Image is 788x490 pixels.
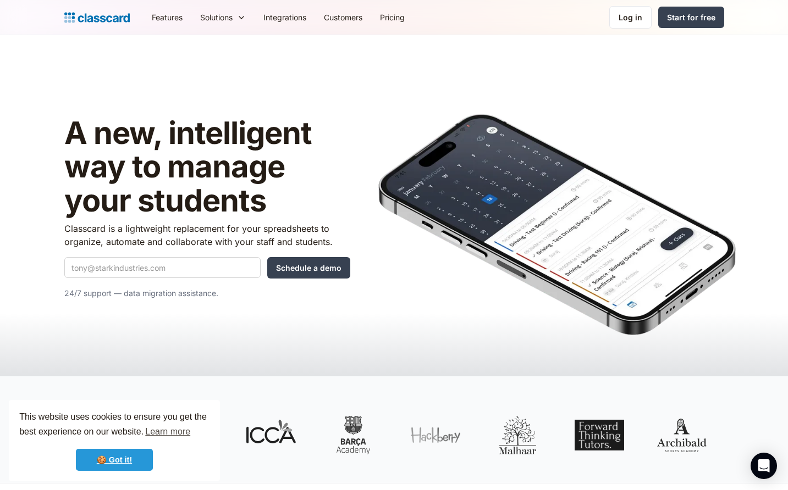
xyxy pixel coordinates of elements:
a: Customers [315,5,371,30]
h1: A new, intelligent way to manage your students [64,116,350,218]
p: 24/7 support — data migration assistance. [64,287,350,300]
input: tony@starkindustries.com [64,257,261,278]
span: This website uses cookies to ensure you get the best experience on our website. [19,410,210,440]
div: Log in [619,12,642,23]
form: Quick Demo Form [64,257,350,279]
input: Schedule a demo [267,257,350,279]
p: Classcard is a lightweight replacement for your spreadsheets to organize, automate and collaborat... [64,222,350,248]
a: dismiss cookie message [76,449,153,471]
a: learn more about cookies [144,424,192,440]
div: cookieconsent [9,400,220,481]
div: Start for free [667,12,715,23]
a: Pricing [371,5,414,30]
div: Solutions [191,5,255,30]
a: Features [143,5,191,30]
a: Logo [64,10,130,25]
div: Solutions [200,12,233,23]
a: Log in [609,6,652,29]
a: Start for free [658,7,724,28]
div: Open Intercom Messenger [751,453,777,479]
a: Integrations [255,5,315,30]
